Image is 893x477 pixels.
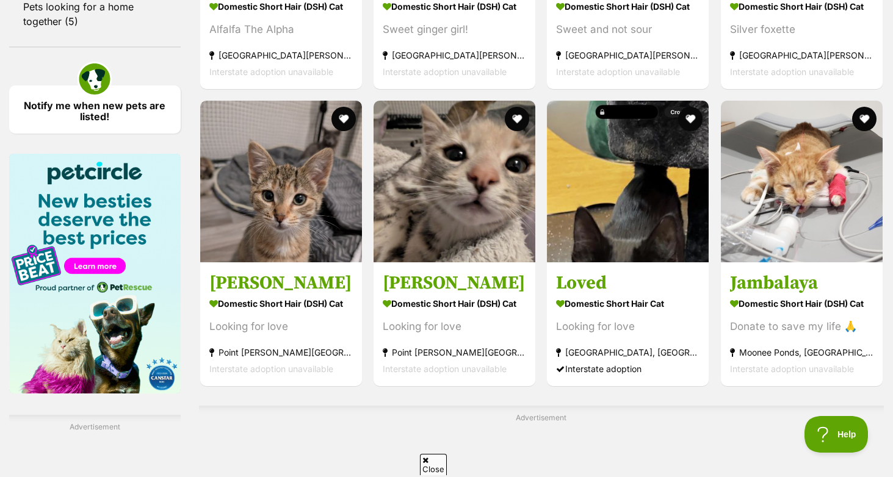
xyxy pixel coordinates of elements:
span: Interstate adoption unavailable [209,66,333,77]
strong: [GEOGRAPHIC_DATA][PERSON_NAME][GEOGRAPHIC_DATA] [556,47,700,63]
span: Interstate adoption unavailable [383,66,507,77]
strong: Domestic Short Hair (DSH) Cat [730,295,873,312]
img: Loved - Domestic Short Hair Cat [547,101,709,262]
a: Jambalaya Domestic Short Hair (DSH) Cat Donate to save my life 🙏 Moonee Ponds, [GEOGRAPHIC_DATA] ... [721,262,883,386]
span: Interstate adoption unavailable [730,364,854,374]
button: favourite [331,107,356,131]
span: Interstate adoption unavailable [730,66,854,77]
img: Fran - Domestic Short Hair (DSH) Cat [374,101,535,262]
strong: Domestic Short Hair Cat [556,295,700,312]
a: Notify me when new pets are listed! [9,85,181,134]
div: Sweet and not sour [556,21,700,38]
h3: [PERSON_NAME] [383,271,526,295]
span: Close [420,454,447,475]
button: favourite [852,107,877,131]
span: Interstate adoption unavailable [383,364,507,374]
div: Looking for love [209,318,353,335]
div: Interstate adoption [556,360,700,377]
a: [PERSON_NAME] Domestic Short Hair (DSH) Cat Looking for love Point [PERSON_NAME][GEOGRAPHIC_DATA]... [200,262,362,386]
strong: [GEOGRAPHIC_DATA][PERSON_NAME][GEOGRAPHIC_DATA] [209,47,353,63]
strong: Point [PERSON_NAME][GEOGRAPHIC_DATA] [383,344,526,360]
div: Looking for love [556,318,700,335]
strong: Domestic Short Hair (DSH) Cat [383,295,526,312]
h3: [PERSON_NAME] [209,271,353,295]
h3: Jambalaya [730,271,873,295]
button: favourite [505,107,529,131]
strong: [GEOGRAPHIC_DATA][PERSON_NAME][GEOGRAPHIC_DATA] [730,47,873,63]
div: Silver foxette [730,21,873,38]
img: Frieda - Domestic Short Hair (DSH) Cat [200,101,362,262]
img: Jambalaya - Domestic Short Hair (DSH) Cat [721,101,883,262]
div: Looking for love [383,318,526,335]
button: favourite [679,107,703,131]
div: Donate to save my life 🙏 [730,318,873,335]
strong: [GEOGRAPHIC_DATA][PERSON_NAME][GEOGRAPHIC_DATA] [383,47,526,63]
strong: Moonee Ponds, [GEOGRAPHIC_DATA] [730,344,873,360]
span: Interstate adoption unavailable [556,66,680,77]
strong: Point [PERSON_NAME][GEOGRAPHIC_DATA] [209,344,353,360]
h3: Loved [556,271,700,295]
span: Interstate adoption unavailable [209,364,333,374]
a: Loved Domestic Short Hair Cat Looking for love [GEOGRAPHIC_DATA], [GEOGRAPHIC_DATA] Interstate ad... [547,262,709,386]
a: [PERSON_NAME] Domestic Short Hair (DSH) Cat Looking for love Point [PERSON_NAME][GEOGRAPHIC_DATA]... [374,262,535,386]
img: Pet Circle promo banner [9,154,181,393]
div: Alfalfa The Alpha [209,21,353,38]
div: Sweet ginger girl! [383,21,526,38]
strong: Domestic Short Hair (DSH) Cat [209,295,353,312]
strong: [GEOGRAPHIC_DATA], [GEOGRAPHIC_DATA] [556,344,700,360]
iframe: Help Scout Beacon - Open [804,416,869,453]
